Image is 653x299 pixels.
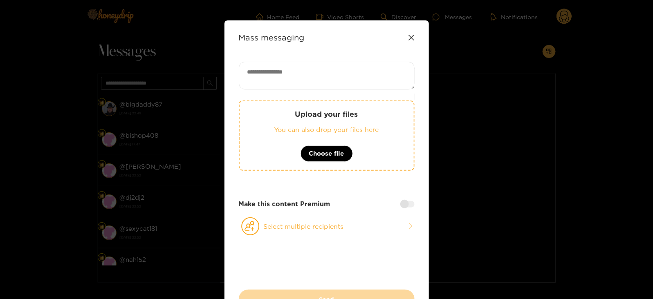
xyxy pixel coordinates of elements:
[256,125,397,134] p: You can also drop your files here
[239,199,330,209] strong: Make this content Premium
[239,33,305,42] strong: Mass messaging
[239,217,415,236] button: Select multiple recipients
[301,145,353,162] button: Choose file
[309,149,344,158] span: Choose file
[256,109,397,119] p: Upload your files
